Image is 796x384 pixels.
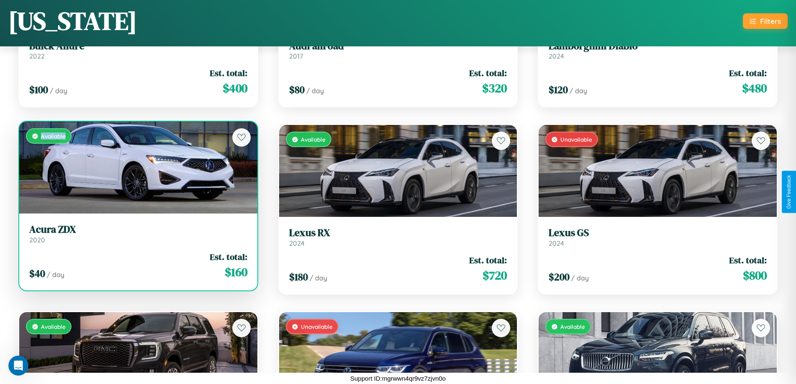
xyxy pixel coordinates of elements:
[350,373,445,384] p: Support ID: mgrwwn4qr9vz7zjvn0o
[469,254,507,266] span: Est. total:
[289,227,507,247] a: Lexus RX2024
[786,175,792,209] div: Give Feedback
[743,267,767,284] span: $ 800
[29,83,48,97] span: $ 100
[570,86,587,95] span: / day
[560,323,585,330] span: Available
[549,83,568,97] span: $ 120
[743,13,788,29] button: Filters
[8,356,28,376] iframe: Intercom live chat
[729,254,767,266] span: Est. total:
[29,224,247,244] a: Acura ZDX2020
[47,270,64,279] span: / day
[29,236,45,244] span: 2020
[50,86,67,95] span: / day
[41,323,66,330] span: Available
[29,52,45,60] span: 2022
[549,52,564,60] span: 2024
[210,251,247,263] span: Est. total:
[289,83,305,97] span: $ 80
[301,323,333,330] span: Unavailable
[29,267,45,280] span: $ 40
[549,227,767,239] h3: Lexus GS
[289,239,305,247] span: 2024
[289,227,507,239] h3: Lexus RX
[549,270,570,284] span: $ 200
[289,270,308,284] span: $ 180
[560,136,592,143] span: Unavailable
[571,274,589,282] span: / day
[549,40,767,61] a: Lamborghini Diablo2024
[225,264,247,280] span: $ 160
[729,67,767,79] span: Est. total:
[210,67,247,79] span: Est. total:
[29,40,247,61] a: Buick Allure2022
[301,136,326,143] span: Available
[8,4,137,38] h1: [US_STATE]
[289,52,303,60] span: 2017
[29,224,247,236] h3: Acura ZDX
[742,80,767,97] span: $ 480
[289,40,507,61] a: Audi allroad2017
[306,86,324,95] span: / day
[41,132,66,140] span: Available
[483,267,507,284] span: $ 720
[482,80,507,97] span: $ 320
[310,274,327,282] span: / day
[469,67,507,79] span: Est. total:
[223,80,247,97] span: $ 400
[549,227,767,247] a: Lexus GS2024
[549,239,564,247] span: 2024
[760,17,781,25] div: Filters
